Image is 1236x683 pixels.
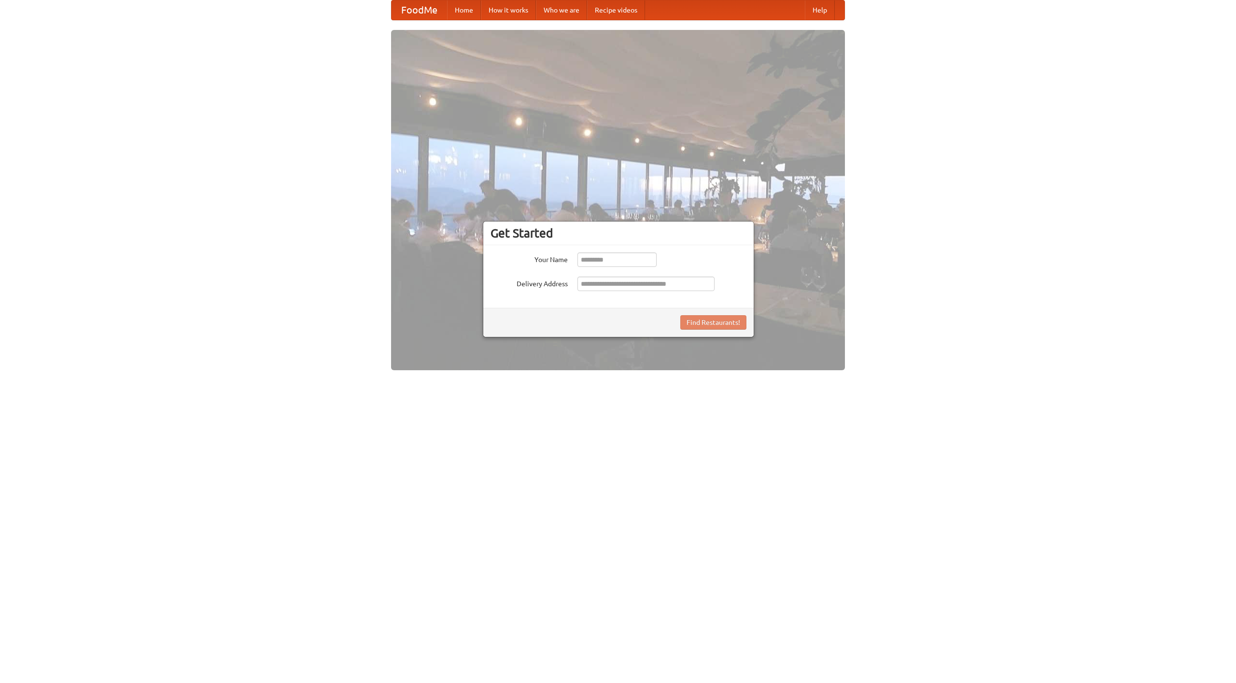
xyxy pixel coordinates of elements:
a: FoodMe [392,0,447,20]
a: How it works [481,0,536,20]
label: Delivery Address [491,277,568,289]
a: Help [805,0,835,20]
a: Recipe videos [587,0,645,20]
button: Find Restaurants! [680,315,746,330]
a: Home [447,0,481,20]
label: Your Name [491,252,568,265]
a: Who we are [536,0,587,20]
h3: Get Started [491,226,746,240]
